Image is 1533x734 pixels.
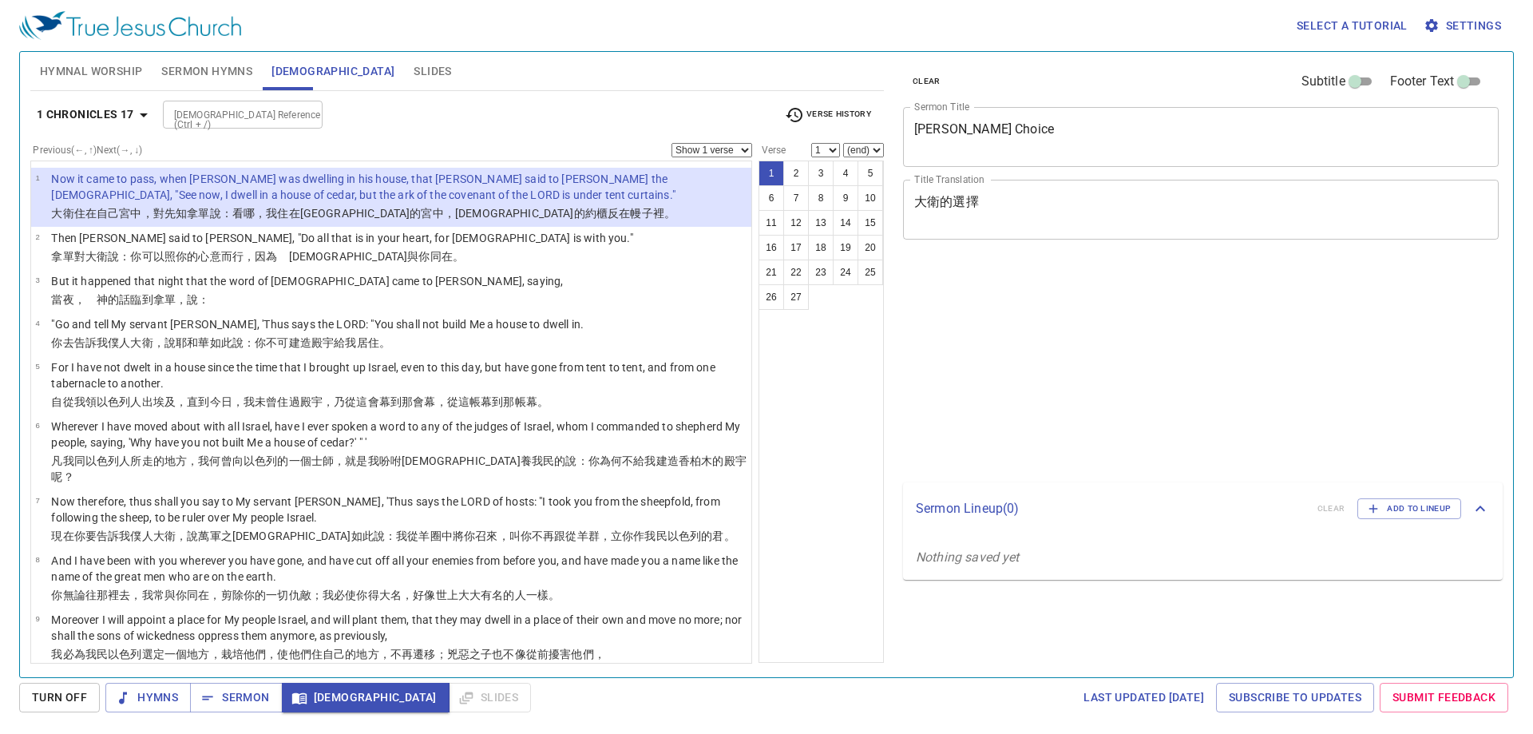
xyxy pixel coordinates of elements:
[379,336,390,349] wh3427: 。
[35,319,39,327] span: 4
[289,395,549,408] wh3427: 過殿宇
[210,207,675,220] wh5416: 說
[833,210,858,236] button: 14
[526,589,560,601] wh1419: 一樣。
[808,235,834,260] button: 18
[51,454,746,483] wh259: 士師
[775,103,881,127] button: Verse History
[74,293,210,306] wh3915: ， 神
[390,395,549,408] wh168: 到那會幕
[913,74,941,89] span: clear
[30,100,160,129] button: 1 Chronicles 17
[37,105,134,125] b: 1 Chronicles 17
[85,207,675,220] wh3427: 在自己宮
[19,683,100,712] button: Turn Off
[356,589,560,601] wh6213: 你得大名
[414,61,451,81] span: Slides
[1427,16,1501,36] span: Settings
[97,336,390,349] wh559: 我僕人
[271,61,394,81] span: [DEMOGRAPHIC_DATA]
[51,454,746,483] wh1980: 的地方，我何曾向以色列
[74,250,464,263] wh5416: 對大衛
[35,362,39,371] span: 5
[577,530,735,542] wh310: 羊群
[130,207,675,220] wh1004: 中，對先知
[858,210,883,236] button: 15
[153,336,390,349] wh1732: ，說
[436,648,605,661] wh7264: ；兇惡
[35,173,39,182] span: 1
[119,250,464,263] wh559: ：你可以照你的心意
[858,185,883,211] button: 10
[51,316,584,332] p: "Go and tell My servant [PERSON_NAME], 'Thus says the LORD: "You shall not build Me a house to dw...
[51,230,632,246] p: Then [PERSON_NAME] said to [PERSON_NAME], "Do all that is in your heart, for [DEMOGRAPHIC_DATA] i...
[858,260,883,285] button: 25
[51,394,747,410] p: 自從我領
[783,235,809,260] button: 17
[118,688,178,708] span: Hymns
[51,205,747,221] p: 大衛
[785,105,871,125] span: Verse History
[1357,498,1461,519] button: Add to Lineup
[203,688,269,708] span: Sermon
[858,235,883,260] button: 20
[108,250,464,263] wh1732: 說
[759,284,784,310] button: 26
[808,210,834,236] button: 13
[153,530,735,542] wh5650: 大衛
[549,648,605,661] wh7223: 擾害
[385,530,735,542] wh559: ：我從羊圈
[759,260,784,285] button: 21
[1297,16,1408,36] span: Select a tutorial
[914,121,1487,152] textarea: [PERSON_NAME] Choice
[35,496,39,505] span: 7
[51,470,73,483] wh1004: 呢？
[51,273,563,289] p: But it happened that night that the word of [DEMOGRAPHIC_DATA] came to [PERSON_NAME], saying,
[1290,11,1414,41] button: Select a tutorial
[108,293,209,306] wh430: 的話
[176,293,209,306] wh5416: ，說
[653,207,675,220] wh3407: 裡。
[51,359,747,391] p: For I have not dwelt in a house since the time that I brought up Israel, even to this day, but ha...
[295,688,437,708] span: [DEMOGRAPHIC_DATA]
[1083,688,1204,708] span: Last updated [DATE]
[916,499,1305,518] p: Sermon Lineup ( 0 )
[108,648,605,661] wh5971: 以色列
[35,555,39,564] span: 8
[35,614,39,623] span: 9
[210,648,605,661] wh4725: ，栽培
[51,453,747,485] p: 凡我同以色列
[783,210,809,236] button: 12
[600,530,735,542] wh6629: ，立你作我民
[311,336,390,349] wh1129: 殿宇
[35,276,39,284] span: 3
[51,335,584,351] p: 你去
[783,161,809,186] button: 2
[701,530,735,542] wh3478: 的君
[232,395,549,408] wh3117: ，我未曾住
[783,260,809,285] button: 22
[914,194,1487,224] textarea: 大衛的選擇
[323,648,605,661] wh7931: 自己的地方，不再遷移
[833,161,858,186] button: 4
[759,161,784,186] button: 1
[498,530,735,542] wh3947: ，叫你不再跟從
[164,648,605,661] wh7760: 一個地方
[1216,683,1374,712] a: Subscribe to Updates
[858,161,883,186] button: 5
[808,260,834,285] button: 23
[51,587,747,603] p: 你無論往
[833,185,858,211] button: 9
[282,683,450,712] button: [DEMOGRAPHIC_DATA]
[903,72,950,91] button: clear
[198,530,735,542] wh559: 萬軍
[1392,688,1495,708] span: Submit Feedback
[323,395,549,408] wh1004: ，乃從這會幕
[574,207,675,220] wh3068: 的約
[667,530,735,542] wh5971: 以色列
[168,105,291,124] input: Type Bible Reference
[51,553,747,585] p: And I have been with you wherever you have gone, and have cut off all your enemies from before yo...
[51,494,747,526] p: Now therefore, thus shall you say to My servant [PERSON_NAME], 'Thus says the LORD of hosts: "I t...
[51,171,747,203] p: Now it came to pass, when [PERSON_NAME] was dwelling in his house, that [PERSON_NAME] said to [PE...
[51,292,563,307] p: 當夜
